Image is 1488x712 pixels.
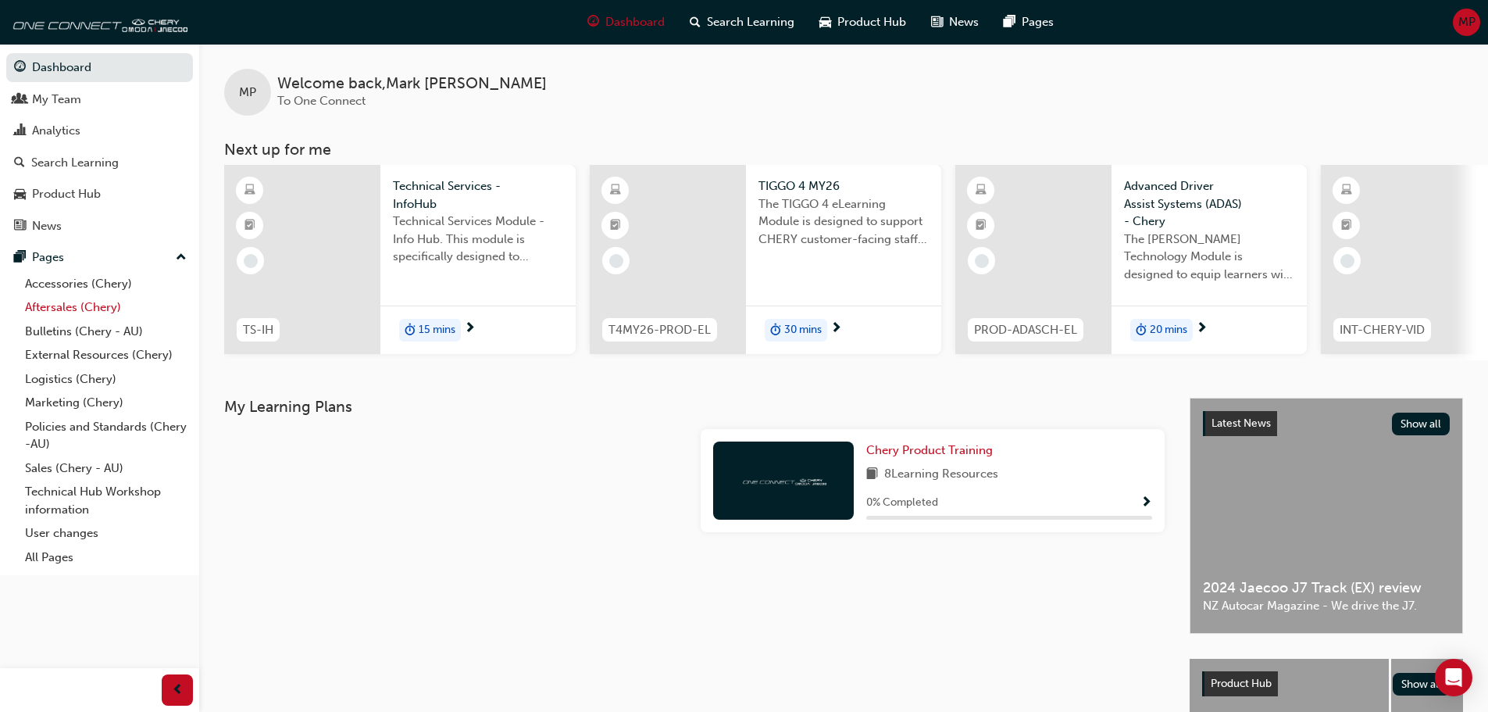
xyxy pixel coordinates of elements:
[19,367,193,392] a: Logistics (Chery)
[6,148,193,177] a: Search Learning
[14,251,26,265] span: pages-icon
[707,13,794,31] span: Search Learning
[1203,579,1450,597] span: 2024 Jaecoo J7 Track (EX) review
[931,13,943,32] span: news-icon
[277,75,547,93] span: Welcome back , Mark [PERSON_NAME]
[590,165,941,354] a: T4MY26-PROD-ELTIGGO 4 MY26The TIGGO 4 eLearning Module is designed to support CHERY customer-faci...
[919,6,991,38] a: news-iconNews
[243,321,273,339] span: TS-IH
[1211,417,1271,430] span: Latest News
[239,84,256,102] span: MP
[1392,413,1451,435] button: Show all
[605,13,665,31] span: Dashboard
[991,6,1066,38] a: pages-iconPages
[690,13,701,32] span: search-icon
[176,248,187,268] span: up-icon
[14,93,26,107] span: people-icon
[866,494,938,512] span: 0 % Completed
[1124,177,1294,231] span: Advanced Driver Assist Systems (ADAS) - Chery
[277,94,366,108] span: To One Connect
[19,295,193,320] a: Aftersales (Chery)
[1196,322,1208,336] span: next-icon
[949,13,979,31] span: News
[976,181,987,201] span: learningResourceType_ELEARNING-icon
[14,220,26,234] span: news-icon
[199,141,1488,159] h3: Next up for me
[575,6,677,38] a: guage-iconDashboard
[609,254,623,268] span: learningRecordVerb_NONE-icon
[6,243,193,272] button: Pages
[830,322,842,336] span: next-icon
[677,6,807,38] a: search-iconSearch Learning
[758,195,929,249] span: The TIGGO 4 eLearning Module is designed to support CHERY customer-facing staff with the product ...
[19,391,193,415] a: Marketing (Chery)
[740,473,826,488] img: oneconnect
[758,177,929,195] span: TIGGO 4 MY26
[32,122,80,140] div: Analytics
[587,13,599,32] span: guage-icon
[1435,659,1472,696] div: Open Intercom Messenger
[244,254,258,268] span: learningRecordVerb_NONE-icon
[1211,677,1272,690] span: Product Hub
[393,177,563,213] span: Technical Services - InfoHub
[1022,13,1054,31] span: Pages
[1340,254,1354,268] span: learningRecordVerb_NONE-icon
[866,443,993,457] span: Chery Product Training
[819,13,831,32] span: car-icon
[244,181,255,201] span: learningResourceType_ELEARNING-icon
[6,85,193,114] a: My Team
[224,165,576,354] a: TS-IHTechnical Services - InfoHubTechnical Services Module - Info Hub. This module is specificall...
[6,50,193,243] button: DashboardMy TeamAnalyticsSearch LearningProduct HubNews
[6,180,193,209] a: Product Hub
[1393,673,1451,696] button: Show all
[14,188,26,202] span: car-icon
[1453,9,1480,36] button: MP
[1190,398,1463,634] a: Latest NewsShow all2024 Jaecoo J7 Track (EX) reviewNZ Autocar Magazine - We drive the J7.
[1124,231,1294,284] span: The [PERSON_NAME] Technology Module is designed to equip learners with essential knowledge about ...
[8,6,187,38] img: oneconnect
[19,415,193,456] a: Policies and Standards (Chery -AU)
[32,217,62,235] div: News
[405,320,416,341] span: duration-icon
[608,321,711,339] span: T4MY26-PROD-EL
[244,216,255,236] span: booktick-icon
[1203,411,1450,436] a: Latest NewsShow all
[393,213,563,266] span: Technical Services Module - Info Hub. This module is specifically designed to address the require...
[19,546,193,570] a: All Pages
[1340,321,1425,339] span: INT-CHERY-VID
[975,254,989,268] span: learningRecordVerb_NONE-icon
[14,124,26,138] span: chart-icon
[6,53,193,82] a: Dashboard
[866,465,878,485] span: book-icon
[610,216,621,236] span: booktick-icon
[1458,13,1476,31] span: MP
[955,165,1307,354] a: PROD-ADASCH-ELAdvanced Driver Assist Systems (ADAS) - CheryThe [PERSON_NAME] Technology Module is...
[19,320,193,344] a: Bulletins (Chery - AU)
[419,321,455,339] span: 15 mins
[6,212,193,241] a: News
[32,91,81,109] div: My Team
[1140,496,1152,510] span: Show Progress
[32,249,64,267] div: Pages
[974,321,1077,339] span: PROD-ADASCH-EL
[807,6,919,38] a: car-iconProduct Hub
[976,216,987,236] span: booktick-icon
[14,61,26,75] span: guage-icon
[6,116,193,145] a: Analytics
[610,181,621,201] span: learningResourceType_ELEARNING-icon
[1203,597,1450,615] span: NZ Autocar Magazine - We drive the J7.
[19,480,193,521] a: Technical Hub Workshop information
[172,681,184,700] span: prev-icon
[784,321,822,339] span: 30 mins
[1136,320,1147,341] span: duration-icon
[1341,216,1352,236] span: booktick-icon
[19,456,193,481] a: Sales (Chery - AU)
[837,13,906,31] span: Product Hub
[14,156,25,170] span: search-icon
[224,398,1165,416] h3: My Learning Plans
[770,320,781,341] span: duration-icon
[884,465,998,485] span: 8 Learning Resources
[1150,321,1187,339] span: 20 mins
